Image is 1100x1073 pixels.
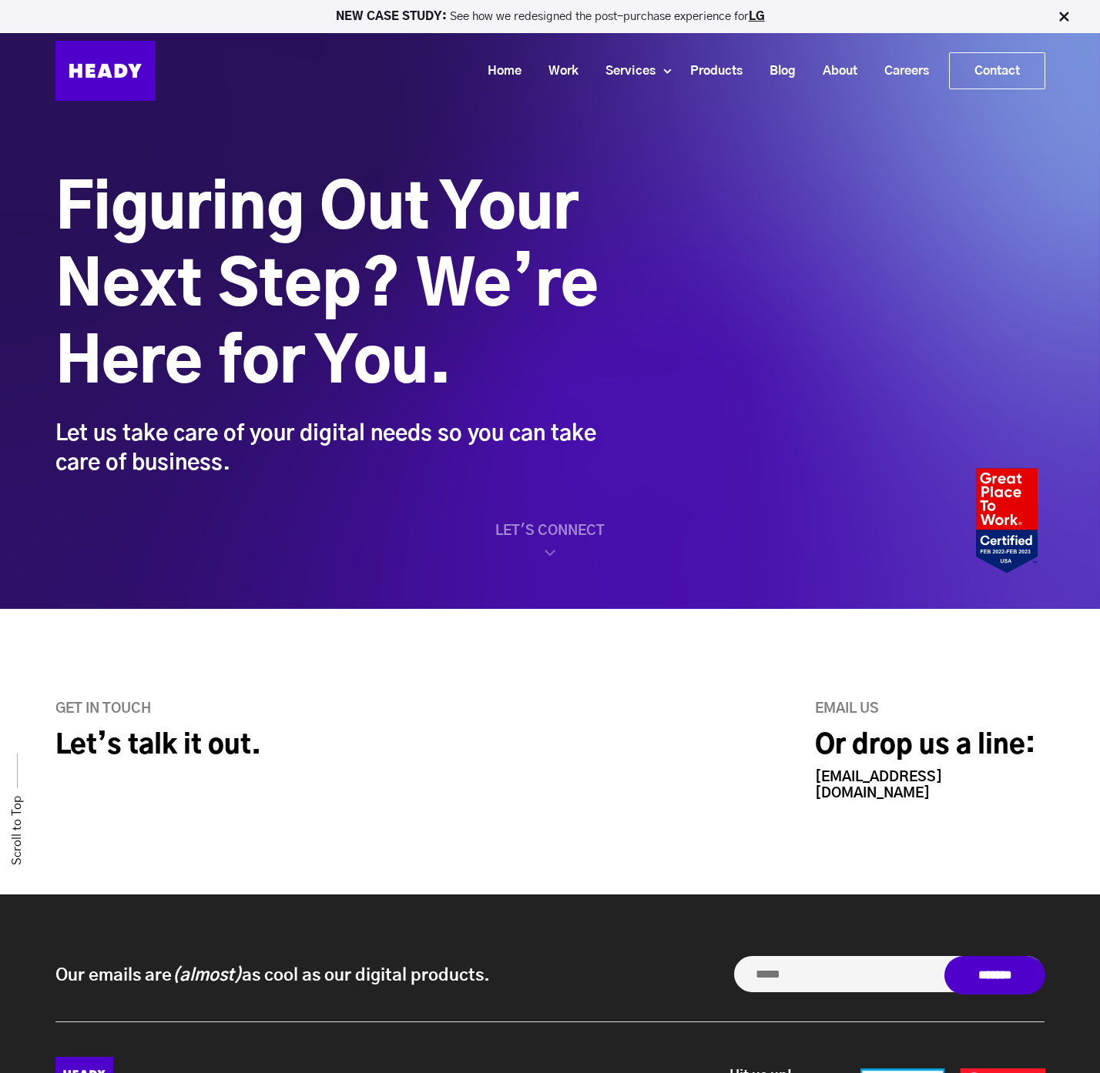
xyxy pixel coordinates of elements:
[815,770,942,801] a: [EMAIL_ADDRESS][DOMAIN_NAME]
[55,523,1045,562] a: LET'S CONNECT
[55,41,156,101] img: Heady_Logo_Web-01 (1)
[976,468,1038,573] img: Heady_2022_Certification_Badge 2
[749,11,765,22] a: LG
[172,967,242,984] i: (almost)
[529,57,586,85] a: Work
[803,57,865,85] a: About
[9,796,25,865] a: Scroll to Top
[55,172,602,403] h1: Figuring Out Your Next Step? We’re Here for You.
[55,420,602,478] div: Let us take care of your digital needs so you can take care of business.
[55,964,490,987] p: Our emails are as cool as our digital products.
[750,57,803,85] a: Blog
[541,543,559,562] img: home_scroll
[950,53,1045,89] a: Contact
[55,701,706,718] h6: GET IN TOUCH
[55,730,706,763] h2: Let’s talk it out.
[336,11,450,22] strong: NEW CASE STUDY:
[815,730,1045,763] h2: Or drop us a line:
[7,11,1093,22] p: See how we redesigned the post-purchase experience for
[671,57,750,85] a: Products
[586,57,663,85] a: Services
[468,57,529,85] a: Home
[815,701,1045,718] h6: Email us
[1056,9,1071,25] img: Close Bar
[865,57,937,85] a: Careers
[171,52,1045,89] div: Navigation Menu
